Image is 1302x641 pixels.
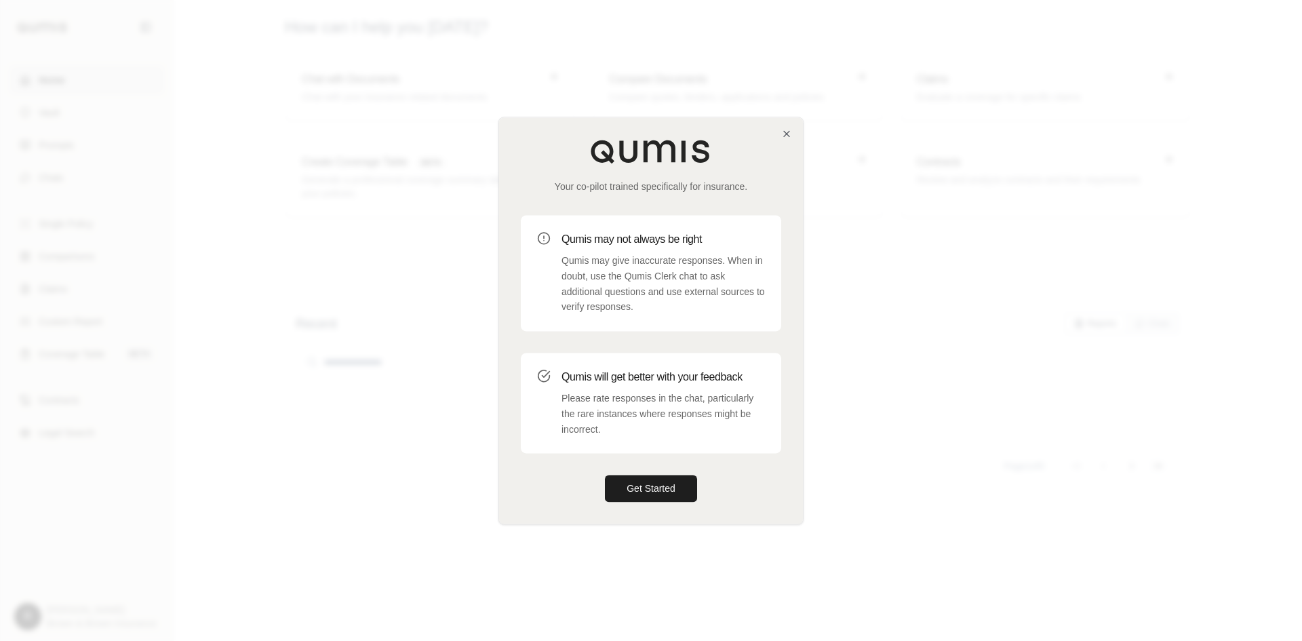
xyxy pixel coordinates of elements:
[521,180,781,193] p: Your co-pilot trained specifically for insurance.
[605,475,697,502] button: Get Started
[561,369,765,385] h3: Qumis will get better with your feedback
[561,253,765,315] p: Qumis may give inaccurate responses. When in doubt, use the Qumis Clerk chat to ask additional qu...
[561,391,765,437] p: Please rate responses in the chat, particularly the rare instances where responses might be incor...
[561,231,765,248] h3: Qumis may not always be right
[590,139,712,163] img: Qumis Logo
